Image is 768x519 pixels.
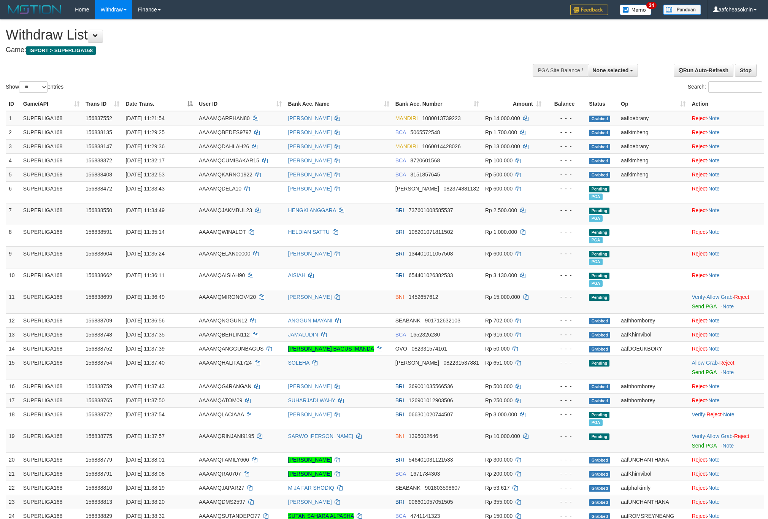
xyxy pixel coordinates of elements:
a: Send PGA [692,369,716,375]
a: JAMALUDIN [288,332,318,338]
span: 156838709 [86,317,112,324]
span: 156838754 [86,360,112,366]
span: · [706,294,734,300]
td: SUPERLIGA168 [20,313,83,327]
span: Copy 108201071811502 to clipboard [409,229,453,235]
span: Copy 134401011057508 to clipboard [409,251,453,257]
td: · [689,139,764,153]
a: Allow Grab [692,360,717,366]
a: [PERSON_NAME] [288,143,332,149]
div: - - - [547,293,583,301]
span: Pending [589,273,609,279]
a: SARWO [PERSON_NAME] [288,433,353,439]
td: SUPERLIGA168 [20,225,83,246]
td: 13 [6,327,20,341]
div: - - - [547,359,583,367]
td: SUPERLIGA168 [20,153,83,167]
span: BCA [395,157,406,163]
span: Copy 1652326280 to clipboard [410,332,440,338]
span: 156838147 [86,143,112,149]
span: [DATE] 11:36:56 [125,317,164,324]
a: Reject [692,346,707,352]
div: - - - [547,317,583,324]
span: [DATE] 11:37:35 [125,332,164,338]
span: Grabbed [589,346,610,352]
div: - - - [547,345,583,352]
div: - - - [547,383,583,390]
a: Reject [692,317,707,324]
td: aafDOEUKBORY [618,341,689,356]
span: Copy 8720601568 to clipboard [410,157,440,163]
td: SUPERLIGA168 [20,268,83,290]
a: SUHARJADI WAHY [288,397,335,403]
span: AAAAMQCUMIBAKAR15 [199,157,259,163]
span: Rp 50.000 [485,346,510,352]
a: Reject [692,129,707,135]
td: SUPERLIGA168 [20,246,83,268]
td: aafkimheng [618,153,689,167]
span: BRI [395,251,404,257]
a: Reject [692,115,707,121]
span: Marked by aafsengchandara [589,280,602,287]
td: aafkimheng [618,167,689,181]
a: Reject [692,157,707,163]
td: 4 [6,153,20,167]
span: [DATE] 11:29:25 [125,129,164,135]
span: Copy 082331574161 to clipboard [411,346,447,352]
span: Rp 15.000.000 [485,294,520,300]
span: None selected [593,67,629,73]
span: Copy 082231537881 to clipboard [443,360,479,366]
span: Rp 1.000.000 [485,229,517,235]
a: Allow Grab [706,433,732,439]
td: SUPERLIGA168 [20,290,83,313]
td: · [689,153,764,167]
div: - - - [547,157,583,164]
a: Note [708,471,720,477]
a: [PERSON_NAME] BAGUS IMANDA [288,346,374,352]
td: 6 [6,181,20,203]
th: Date Trans.: activate to sort column descending [122,97,196,111]
a: Send PGA [692,303,716,309]
td: · [689,356,764,379]
span: [DATE] 11:21:54 [125,115,164,121]
a: Note [708,143,720,149]
td: SUPERLIGA168 [20,139,83,153]
span: AAAAMQAISIAH90 [199,272,245,278]
a: [PERSON_NAME] [288,186,332,192]
td: 5 [6,167,20,181]
a: Reject [692,332,707,338]
h1: Withdraw List [6,27,505,43]
span: BCA [395,332,406,338]
td: · [689,181,764,203]
span: 156838604 [86,251,112,257]
a: Reject [692,143,707,149]
button: None selected [588,64,638,77]
a: SOLEHA [288,360,309,366]
span: Copy 369001035566536 to clipboard [409,383,453,389]
span: BRI [395,229,404,235]
span: [DATE] 11:36:49 [125,294,164,300]
span: AAAAMQMIRONOV420 [199,294,256,300]
span: AAAAMQANGGUNBAGUS [199,346,263,352]
a: AISIAH [288,272,305,278]
a: [PERSON_NAME] [288,411,332,417]
a: Note [708,317,720,324]
span: [DATE] 11:36:11 [125,272,164,278]
input: Search: [708,81,762,93]
span: ISPORT > SUPERLIGA168 [26,46,96,55]
td: aafnhornborey [618,379,689,393]
span: Copy 3151857645 to clipboard [410,171,440,178]
a: Note [722,369,734,375]
span: 156838662 [86,272,112,278]
span: [PERSON_NAME] [395,360,439,366]
span: 156838591 [86,229,112,235]
span: BRI [395,272,404,278]
span: AAAAMQDAHLAH26 [199,143,249,149]
a: [PERSON_NAME] [288,115,332,121]
span: [DATE] 11:29:36 [125,143,164,149]
a: Reject [692,186,707,192]
span: [DATE] 11:33:43 [125,186,164,192]
a: Note [708,171,720,178]
span: SEABANK [395,317,420,324]
span: AAAAMQHALIFA1724 [199,360,252,366]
